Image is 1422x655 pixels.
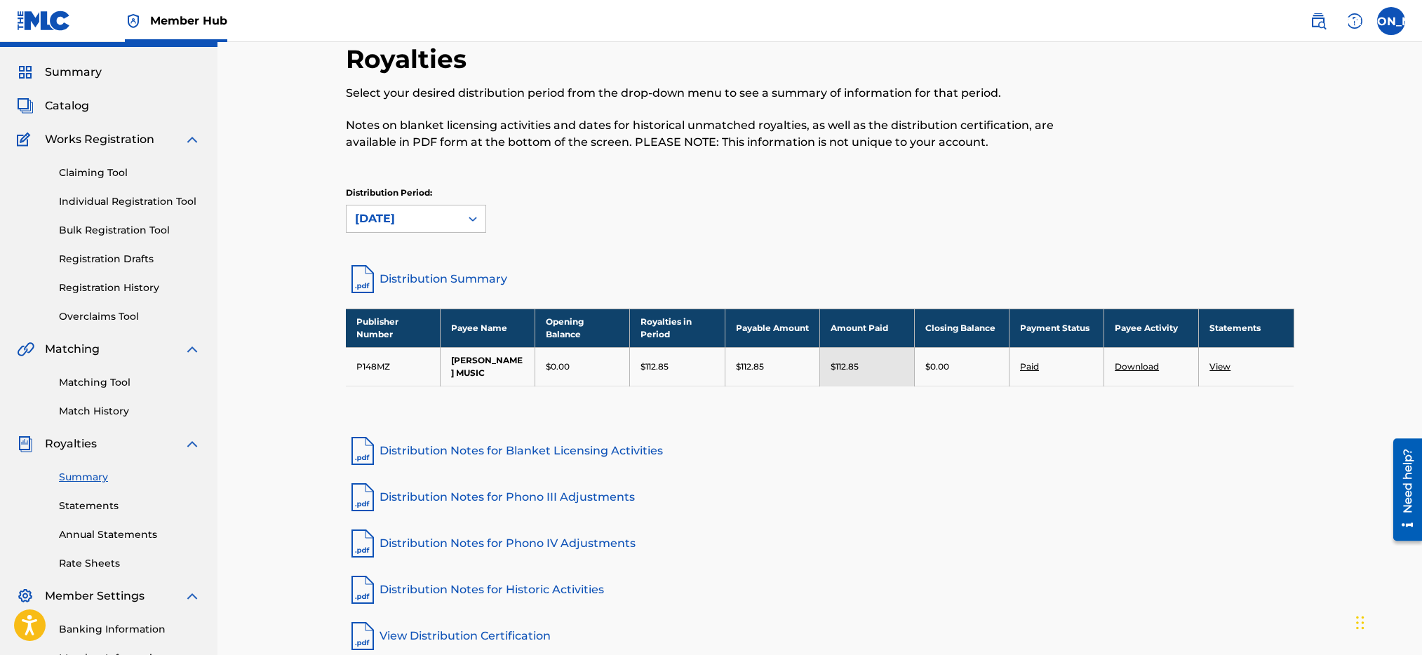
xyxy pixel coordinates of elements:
div: Help [1341,7,1369,35]
th: Payable Amount [725,309,819,347]
img: pdf [346,619,380,653]
a: Summary [59,470,201,485]
p: $0.00 [546,360,570,373]
a: Bulk Registration Tool [59,223,201,238]
p: $112.85 [831,360,859,373]
p: Distribution Period: [346,187,486,199]
iframe: Chat Widget [1352,588,1422,655]
img: expand [184,588,201,605]
p: $112.85 [640,360,669,373]
a: Rate Sheets [59,556,201,571]
a: Distribution Notes for Phono IV Adjustments [346,527,1294,560]
a: Distribution Notes for Blanket Licensing Activities [346,434,1294,468]
img: pdf [346,480,380,514]
a: Distribution Summary [346,262,1294,296]
th: Statements [1199,309,1294,347]
a: Distribution Notes for Historic Activities [346,573,1294,607]
iframe: Resource Center [1383,433,1422,546]
img: search [1310,13,1327,29]
span: Works Registration [45,131,154,148]
a: Claiming Tool [59,166,201,180]
img: pdf [346,573,380,607]
img: Top Rightsholder [125,13,142,29]
a: Registration History [59,281,201,295]
span: Royalties [45,435,97,452]
img: pdf [346,527,380,560]
a: Annual Statements [59,527,201,542]
img: Member Settings [17,588,34,605]
a: Match History [59,404,201,419]
a: Individual Registration Tool [59,194,201,209]
img: expand [184,131,201,148]
p: $0.00 [925,360,949,373]
a: Statements [59,499,201,513]
img: pdf [346,434,380,468]
a: Banking Information [59,622,201,637]
p: $112.85 [736,360,764,373]
div: Drag [1356,602,1364,644]
div: [DATE] [355,210,452,227]
img: Matching [17,341,34,358]
a: Matching Tool [59,375,201,390]
a: Public Search [1304,7,1332,35]
img: help [1346,13,1363,29]
th: Publisher Number [346,309,441,347]
a: Download [1115,361,1159,372]
a: Registration Drafts [59,252,201,266]
img: Royalties [17,435,34,452]
a: CatalogCatalog [17,97,89,114]
a: View Distribution Certification [346,619,1294,653]
td: P148MZ [346,347,441,386]
a: Distribution Notes for Phono III Adjustments [346,480,1294,514]
th: Closing Balance [914,309,1009,347]
img: Catalog [17,97,34,114]
th: Payment Status [1009,309,1104,347]
span: Matching [45,341,100,358]
h2: Royalties [346,43,474,75]
p: Notes on blanket licensing activities and dates for historical unmatched royalties, as well as th... [346,117,1076,151]
span: Member Settings [45,588,145,605]
th: Opening Balance [535,309,630,347]
span: Catalog [45,97,89,114]
a: View [1209,361,1230,372]
img: distribution-summary-pdf [346,262,380,296]
th: Royalties in Period [630,309,725,347]
span: Summary [45,64,102,81]
th: Payee Activity [1104,309,1199,347]
p: Select your desired distribution period from the drop-down menu to see a summary of information f... [346,85,1076,102]
th: Payee Name [441,309,535,347]
a: Overclaims Tool [59,309,201,324]
span: Member Hub [150,13,227,29]
img: Summary [17,64,34,81]
img: expand [184,341,201,358]
img: MLC Logo [17,11,71,31]
td: [PERSON_NAME] MUSIC [441,347,535,386]
img: expand [184,435,201,452]
a: SummarySummary [17,64,102,81]
div: User Menu [1377,7,1405,35]
img: Works Registration [17,131,35,148]
a: Paid [1020,361,1039,372]
th: Amount Paid [819,309,914,347]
